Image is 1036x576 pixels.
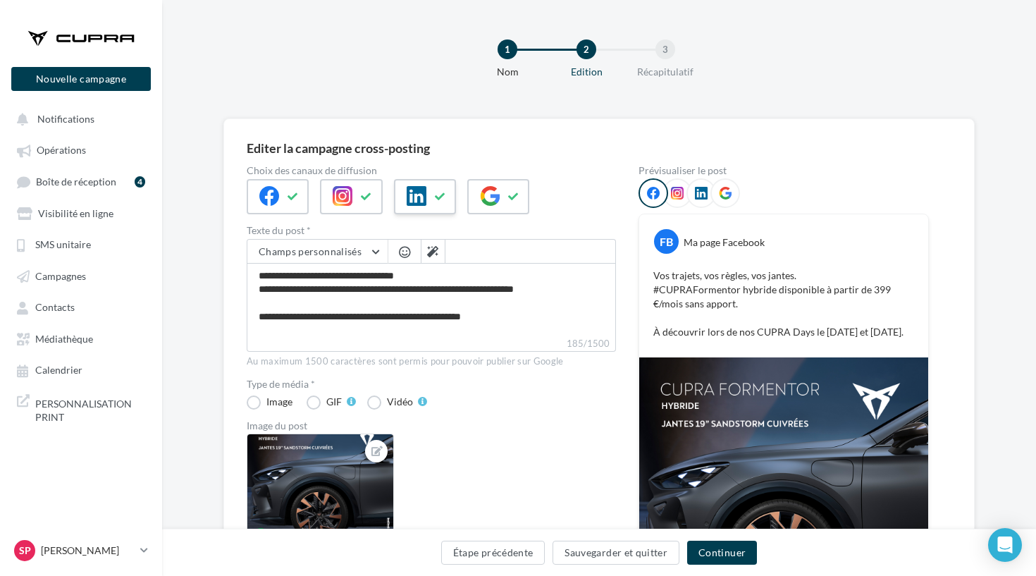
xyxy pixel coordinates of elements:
span: SMS unitaire [35,239,91,251]
label: Choix des canaux de diffusion [247,166,616,176]
a: Visibilité en ligne [8,200,154,226]
div: Récapitulatif [620,65,710,79]
div: 3 [655,39,675,59]
span: Opérations [37,145,86,157]
span: Notifications [37,113,94,125]
a: Médiathèque [8,326,154,351]
button: Sauvegarder et quitter [553,541,679,565]
button: Étape précédente [441,541,545,565]
div: Editer la campagne cross-posting [247,142,430,154]
div: Image du post [247,421,616,431]
span: Champs personnalisés [259,245,362,257]
span: PERSONNALISATION PRINT [35,394,145,424]
div: 1 [498,39,517,59]
a: Calendrier [8,357,154,382]
span: Sp [19,544,31,558]
a: Boîte de réception4 [8,168,154,195]
a: SMS unitaire [8,231,154,257]
div: 2 [576,39,596,59]
label: Texte du post * [247,226,616,235]
button: Champs personnalisés [247,240,388,264]
span: Boîte de réception [36,176,116,188]
div: GIF [326,397,342,407]
div: Vidéo [387,397,413,407]
button: Continuer [687,541,757,565]
button: Notifications [8,106,148,131]
div: FB [654,229,679,254]
div: Ma page Facebook [684,235,765,250]
div: Au maximum 1500 caractères sont permis pour pouvoir publier sur Google [247,355,616,368]
a: PERSONNALISATION PRINT [8,388,154,430]
p: Vos trajets, vos règles, vos jantes. ​ #CUPRAFormentor hybride disponible à partir de 399 €/mois ... [653,269,914,339]
span: Visibilité en ligne [38,207,113,219]
a: Sp [PERSON_NAME] [11,537,151,564]
div: 4 [135,176,145,188]
div: Nom [462,65,553,79]
a: Opérations [8,137,154,162]
div: Image [266,397,292,407]
a: Contacts [8,294,154,319]
div: Prévisualiser le post [639,166,929,176]
div: Open Intercom Messenger [988,528,1022,562]
span: Calendrier [35,364,82,376]
label: Type de média * [247,379,616,389]
a: Campagnes [8,263,154,288]
button: Nouvelle campagne [11,67,151,91]
label: 185/1500 [247,336,616,352]
p: [PERSON_NAME] [41,544,135,558]
span: Contacts [35,302,75,314]
div: Edition [541,65,631,79]
span: Médiathèque [35,333,93,345]
span: Campagnes [35,270,86,282]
